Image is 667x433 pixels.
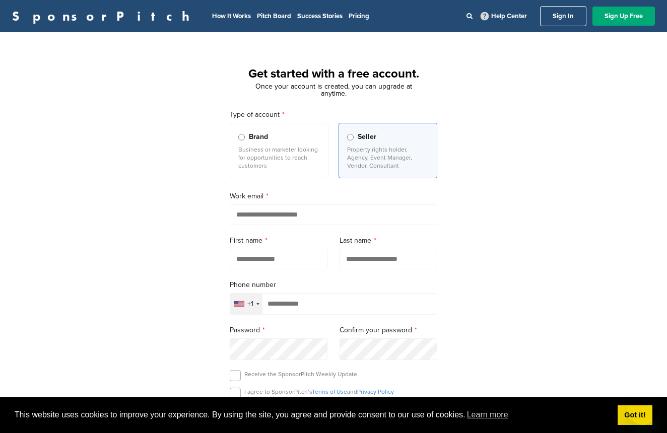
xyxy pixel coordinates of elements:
[479,10,529,22] a: Help Center
[357,388,394,395] a: Privacy Policy
[244,370,357,378] p: Receive the SponsorPitch Weekly Update
[347,134,354,140] input: Seller Property rights holder, Agency, Event Manager, Vendor, Consultant
[540,6,586,26] a: Sign In
[249,131,268,142] span: Brand
[230,191,437,202] label: Work email
[297,12,343,20] a: Success Stories
[347,146,429,170] p: Property rights holder, Agency, Event Manager, Vendor, Consultant
[230,109,437,120] label: Type of account
[340,235,437,246] label: Last name
[212,12,251,20] a: How It Works
[340,325,437,336] label: Confirm your password
[618,405,652,425] a: dismiss cookie message
[247,301,253,308] div: +1
[244,388,394,396] p: I agree to SponsorPitch’s and
[627,393,659,425] iframe: Button to launch messaging window
[218,65,449,83] h1: Get started with a free account.
[257,12,291,20] a: Pitch Board
[255,82,412,98] span: Once your account is created, you can upgrade at anytime.
[238,134,245,140] input: Brand Business or marketer looking for opportunities to reach customers
[12,10,196,23] a: SponsorPitch
[230,235,327,246] label: First name
[465,407,510,422] a: learn more about cookies
[230,325,327,336] label: Password
[358,131,376,142] span: Seller
[592,7,655,26] a: Sign Up Free
[15,407,610,422] span: This website uses cookies to improve your experience. By using the site, you agree and provide co...
[230,294,262,314] div: Selected country
[238,146,320,170] p: Business or marketer looking for opportunities to reach customers
[230,279,437,291] label: Phone number
[349,12,369,20] a: Pricing
[312,388,347,395] a: Terms of Use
